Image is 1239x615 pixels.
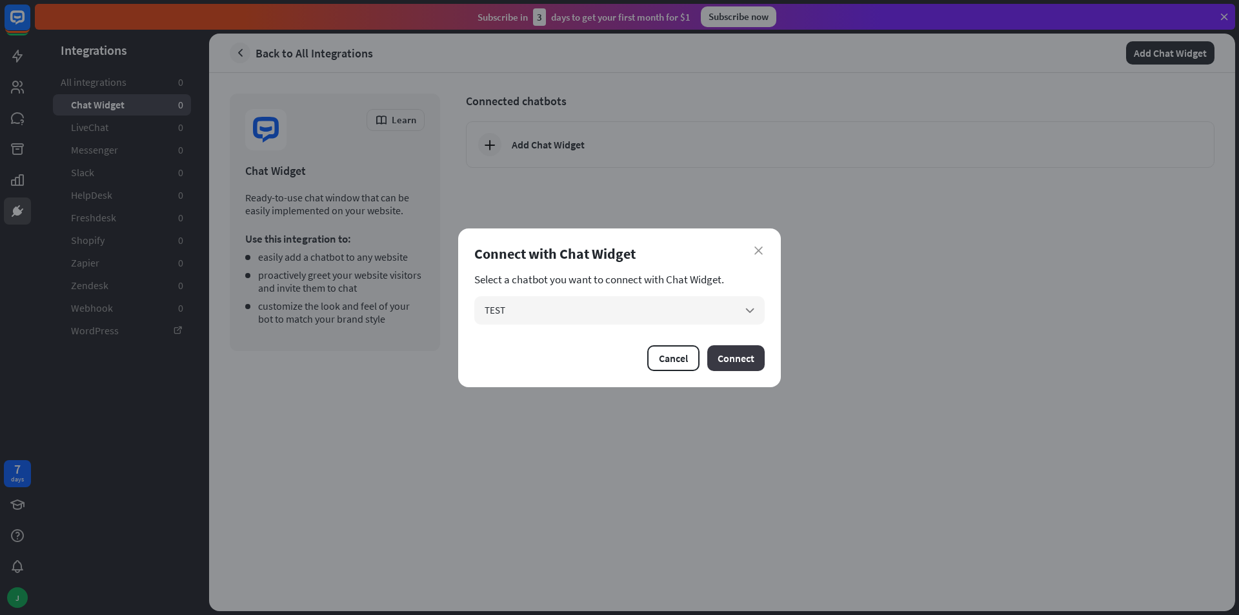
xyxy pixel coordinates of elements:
[474,245,765,263] div: Connect with Chat Widget
[10,5,49,44] button: Open LiveChat chat widget
[485,304,505,316] span: TEST
[743,303,757,318] i: arrow_down
[707,345,765,371] button: Connect
[754,247,763,255] i: close
[647,345,700,371] button: Cancel
[474,273,765,286] section: Select a chatbot you want to connect with Chat Widget.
